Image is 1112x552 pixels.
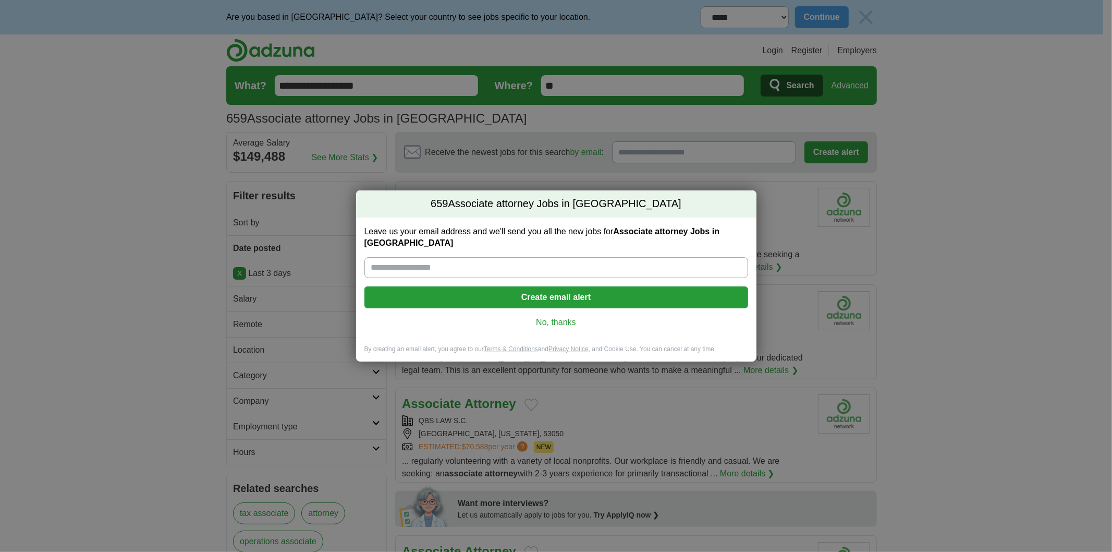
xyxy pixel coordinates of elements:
h2: Associate attorney Jobs in [GEOGRAPHIC_DATA] [356,190,756,218]
span: 659 [431,197,448,211]
button: Create email alert [364,286,748,308]
label: Leave us your email address and we'll send you all the new jobs for [364,226,748,249]
a: Terms & Conditions [484,345,538,353]
a: Privacy Notice [548,345,589,353]
a: No, thanks [373,317,740,328]
div: By creating an email alert, you agree to our and , and Cookie Use. You can cancel at any time. [356,345,756,362]
strong: Associate attorney Jobs in [GEOGRAPHIC_DATA] [364,227,720,247]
